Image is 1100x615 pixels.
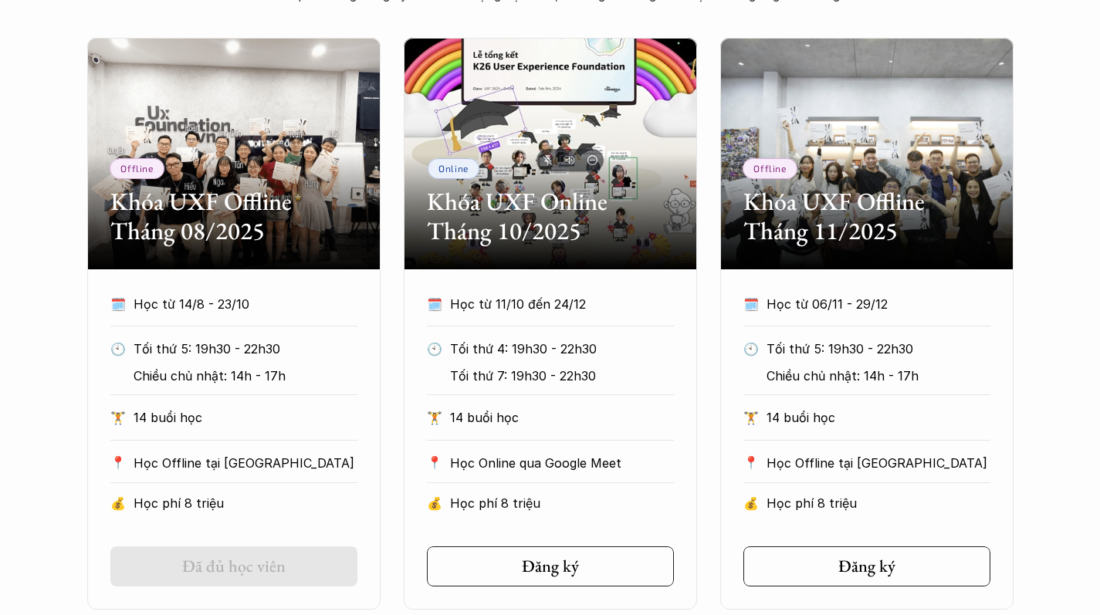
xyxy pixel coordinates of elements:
[522,556,579,576] h5: Đăng ký
[767,451,990,475] p: Học Offline tại [GEOGRAPHIC_DATA]
[110,337,126,360] p: 🕙
[450,406,674,429] p: 14 buổi học
[134,337,349,360] p: Tối thứ 5: 19h30 - 22h30
[767,406,990,429] p: 14 buổi học
[110,492,126,515] p: 💰
[182,556,286,576] h5: Đã đủ học viên
[450,451,674,475] p: Học Online qua Google Meet
[134,364,349,387] p: Chiều chủ nhật: 14h - 17h
[427,492,442,515] p: 💰
[450,337,665,360] p: Tối thứ 4: 19h30 - 22h30
[838,556,895,576] h5: Đăng ký
[110,292,126,316] p: 🗓️
[767,364,982,387] p: Chiều chủ nhật: 14h - 17h
[427,187,674,246] h2: Khóa UXF Online Tháng 10/2025
[753,163,786,174] p: Offline
[134,406,357,429] p: 14 buổi học
[427,337,442,360] p: 🕙
[110,455,126,470] p: 📍
[134,292,357,316] p: Học từ 14/8 - 23/10
[120,163,153,174] p: Offline
[450,292,674,316] p: Học từ 11/10 đến 24/12
[743,187,990,246] h2: Khóa UXF Offline Tháng 11/2025
[767,337,982,360] p: Tối thứ 5: 19h30 - 22h30
[743,546,990,586] a: Đăng ký
[110,406,126,429] p: 🏋️
[110,187,357,246] h2: Khóa UXF Offline Tháng 08/2025
[427,292,442,316] p: 🗓️
[427,455,442,470] p: 📍
[427,546,674,586] a: Đăng ký
[450,364,665,387] p: Tối thứ 7: 19h30 - 22h30
[134,451,357,475] p: Học Offline tại [GEOGRAPHIC_DATA]
[767,492,990,515] p: Học phí 8 triệu
[743,292,759,316] p: 🗓️
[134,492,357,515] p: Học phí 8 triệu
[743,406,759,429] p: 🏋️
[767,292,990,316] p: Học từ 06/11 - 29/12
[743,455,759,470] p: 📍
[743,492,759,515] p: 💰
[427,406,442,429] p: 🏋️
[450,492,674,515] p: Học phí 8 triệu
[743,337,759,360] p: 🕙
[438,163,469,174] p: Online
